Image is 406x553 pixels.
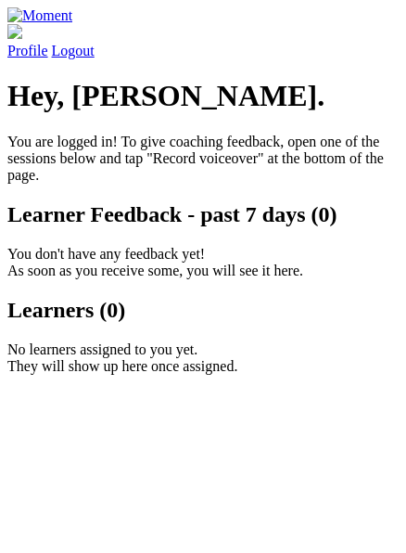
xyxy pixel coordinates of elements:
[7,24,22,39] img: default_avatar-b4e2223d03051bc43aaaccfb402a43260a3f17acc7fafc1603fdf008d6cba3c9.png
[7,24,399,58] a: Profile
[7,7,72,24] img: Moment
[7,134,399,184] p: You are logged in! To give coaching feedback, open one of the sessions below and tap "Record voic...
[7,341,399,375] p: No learners assigned to you yet. They will show up here once assigned.
[52,43,95,58] a: Logout
[7,79,399,113] h1: Hey, [PERSON_NAME].
[7,202,399,227] h2: Learner Feedback - past 7 days (0)
[7,298,399,323] h2: Learners (0)
[7,246,399,279] p: You don't have any feedback yet! As soon as you receive some, you will see it here.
